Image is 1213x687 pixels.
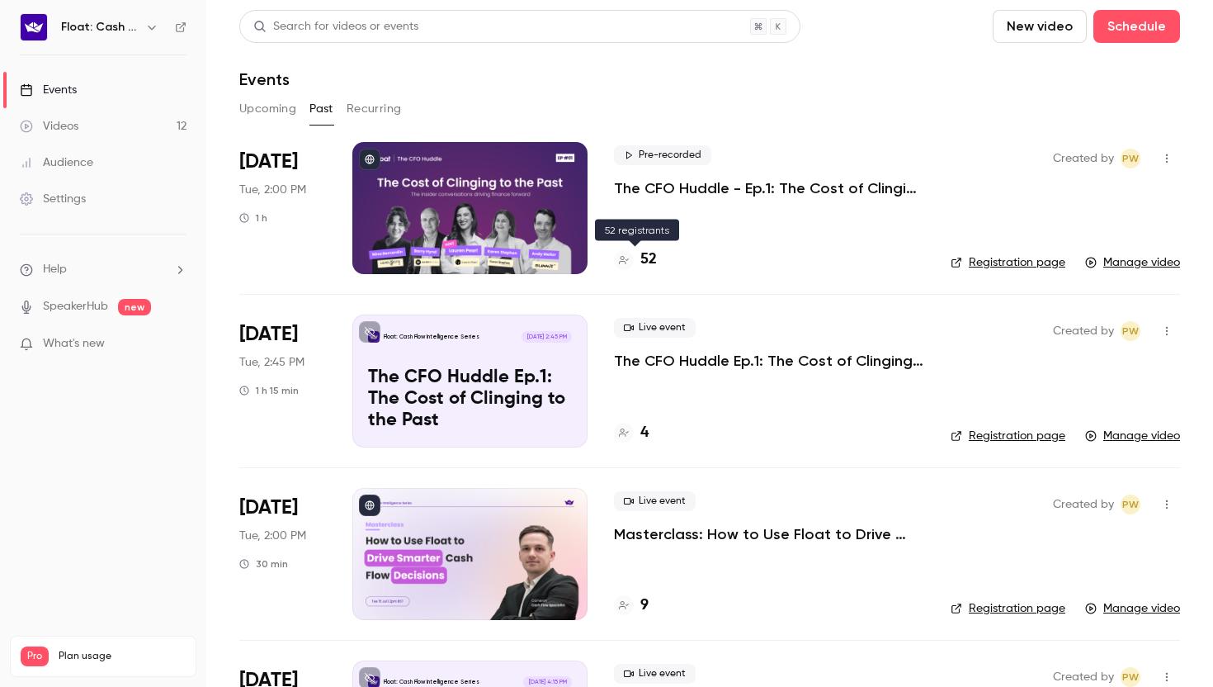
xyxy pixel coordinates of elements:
div: Aug 12 Tue, 2:45 PM (Europe/London) [239,315,326,447]
span: Pre-recorded [614,145,711,165]
button: Recurring [347,96,402,122]
div: Aug 26 Tue, 2:00 PM (Europe/London) [239,142,326,274]
span: PW [1122,495,1139,514]
a: Manage video [1085,600,1180,617]
span: Plan usage [59,650,186,663]
a: Registration page [951,600,1065,617]
a: 4 [614,422,649,444]
span: Help [43,261,67,278]
a: 52 [614,249,657,271]
span: [DATE] 2:45 PM [522,331,571,343]
a: SpeakerHub [43,298,108,315]
span: Live event [614,491,696,511]
button: Past [309,96,333,122]
span: [DATE] [239,495,298,521]
button: New video [993,10,1087,43]
iframe: Noticeable Trigger [167,337,186,352]
span: Created by [1053,667,1114,687]
a: Manage video [1085,254,1180,271]
p: The CFO Huddle Ep.1: The Cost of Clinging to the Past [368,367,572,431]
span: PW [1122,321,1139,341]
span: PW [1122,667,1139,687]
span: Tue, 2:00 PM [239,182,306,198]
div: Events [20,82,77,98]
span: [DATE] [239,321,298,348]
div: 1 h [239,211,267,225]
h4: 4 [640,422,649,444]
h6: Float: Cash Flow Intelligence Series [61,19,139,36]
a: The CFO Huddle - Ep.1: The Cost of Clinging to the Past [614,178,924,198]
a: The CFO Huddle Ep.1: The Cost of Clinging to the Past [614,351,924,371]
a: Masterclass: How to Use Float to Drive Smarter Cash Flow Decisions [614,524,924,544]
a: The CFO Huddle Ep.1: The Cost of Clinging to the Past Float: Cash Flow Intelligence Series[DATE] ... [352,315,588,447]
span: Polly Wong [1121,495,1140,514]
h4: 9 [640,595,649,617]
button: Upcoming [239,96,296,122]
span: Created by [1053,149,1114,168]
p: Float: Cash Flow Intelligence Series [384,678,479,686]
h4: 52 [640,249,657,271]
div: Jul 15 Tue, 2:00 PM (Europe/London) [239,488,326,620]
p: Float: Cash Flow Intelligence Series [384,333,479,341]
a: Manage video [1085,428,1180,444]
span: Live event [614,318,696,338]
span: PW [1122,149,1139,168]
span: Polly Wong [1121,149,1140,168]
a: Registration page [951,428,1065,444]
img: Float: Cash Flow Intelligence Series [21,14,47,40]
div: Settings [20,191,86,207]
li: help-dropdown-opener [20,261,186,278]
button: Schedule [1093,10,1180,43]
a: 9 [614,595,649,617]
div: Videos [20,118,78,135]
a: Registration page [951,254,1065,271]
span: Created by [1053,495,1114,514]
span: Live event [614,664,696,684]
span: Created by [1053,321,1114,341]
span: Tue, 2:00 PM [239,528,306,544]
span: Polly Wong [1121,667,1140,687]
h1: Events [239,69,290,89]
div: Audience [20,154,93,171]
span: Polly Wong [1121,321,1140,341]
div: 30 min [239,557,288,571]
div: Search for videos or events [253,18,418,36]
div: 1 h 15 min [239,384,299,397]
span: [DATE] [239,149,298,175]
span: new [118,299,151,315]
span: Tue, 2:45 PM [239,354,304,371]
span: What's new [43,335,105,353]
span: Pro [21,647,49,666]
